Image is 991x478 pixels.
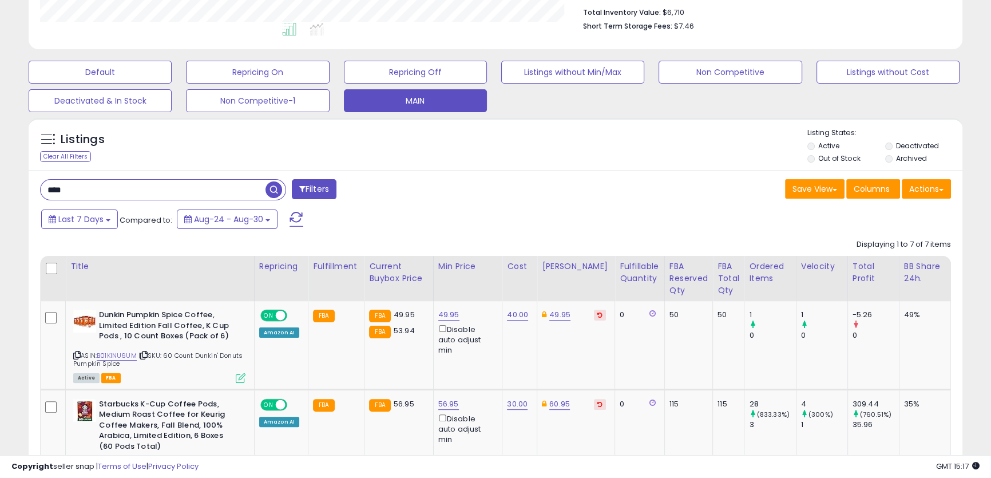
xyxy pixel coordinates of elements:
[549,398,570,410] a: 60.95
[394,309,415,320] span: 49.95
[749,330,795,341] div: 0
[70,260,249,272] div: Title
[186,61,329,84] button: Repricing On
[58,214,104,225] span: Last 7 Days
[857,239,951,250] div: Displaying 1 to 7 of 7 items
[438,398,459,410] a: 56.95
[369,399,390,412] small: FBA
[73,373,100,383] span: All listings currently available for purchase on Amazon
[507,398,528,410] a: 30.00
[369,260,428,285] div: Current Buybox Price
[148,461,199,472] a: Privacy Policy
[853,330,899,341] div: 0
[860,410,891,419] small: (760.51%)
[73,351,243,368] span: | SKU: 60 Count Dunkin' Donuts Pumpkin Spice
[261,400,276,409] span: ON
[259,327,299,338] div: Amazon AI
[674,21,694,31] span: $7.46
[846,179,900,199] button: Columns
[854,183,890,195] span: Columns
[438,323,494,355] div: Disable auto adjust min
[749,399,795,409] div: 28
[11,461,199,472] div: seller snap | |
[507,309,528,321] a: 40.00
[549,309,570,321] a: 49.95
[669,399,704,409] div: 115
[659,61,802,84] button: Non Competitive
[259,417,299,427] div: Amazon AI
[73,310,245,382] div: ASIN:
[501,61,644,84] button: Listings without Min/Max
[801,399,847,409] div: 4
[261,311,276,321] span: ON
[801,420,847,430] div: 1
[11,461,53,472] strong: Copyright
[369,326,390,338] small: FBA
[620,260,660,285] div: Fulfillable Quantity
[718,260,739,297] div: FBA Total Qty
[757,410,790,419] small: (833.33%)
[507,260,532,272] div: Cost
[853,310,899,320] div: -5.26
[620,399,656,409] div: 0
[669,260,708,297] div: FBA Reserved Qty
[818,153,860,163] label: Out of Stock
[61,132,105,148] h5: Listings
[542,260,610,272] div: [PERSON_NAME]
[718,310,735,320] div: 50
[801,330,847,341] div: 0
[313,399,334,412] small: FBA
[669,310,704,320] div: 50
[97,351,137,361] a: B01KINU6UM
[99,310,238,345] b: Dunkin Pumpkin Spice Coffee, Limited Edition Fall Coffee, K Cup Pods , 10 Count Boxes (Pack of 6)
[73,310,96,333] img: 41OC4RxkcBL._SL40_.jpg
[73,399,96,422] img: 41nkqBEC-fL._SL40_.jpg
[816,61,960,84] button: Listings without Cost
[285,311,303,321] span: OFF
[40,151,91,162] div: Clear All Filters
[785,179,845,199] button: Save View
[936,461,980,472] span: 2025-09-7 15:17 GMT
[853,420,899,430] div: 35.96
[292,179,336,199] button: Filters
[98,461,146,472] a: Terms of Use
[904,399,942,409] div: 35%
[904,310,942,320] div: 49%
[818,141,839,151] label: Active
[902,179,951,199] button: Actions
[101,373,121,383] span: FBA
[438,309,459,321] a: 49.95
[177,210,278,229] button: Aug-24 - Aug-30
[344,61,487,84] button: Repricing Off
[749,260,791,285] div: Ordered Items
[369,310,390,322] small: FBA
[194,214,263,225] span: Aug-24 - Aug-30
[718,399,735,409] div: 115
[620,310,656,320] div: 0
[583,5,942,18] li: $6,710
[285,400,303,409] span: OFF
[29,61,172,84] button: Default
[313,260,359,272] div: Fulfillment
[853,260,894,285] div: Total Profit
[583,7,661,17] b: Total Inventory Value:
[394,325,415,336] span: 53.94
[41,210,118,229] button: Last 7 Days
[120,215,172,226] span: Compared to:
[749,420,795,430] div: 3
[807,128,962,139] p: Listing States:
[29,89,172,112] button: Deactivated & In Stock
[808,410,833,419] small: (300%)
[186,89,329,112] button: Non Competitive-1
[801,260,843,272] div: Velocity
[344,89,487,112] button: MAIN
[896,141,939,151] label: Deactivated
[438,412,494,445] div: Disable auto adjust min
[904,260,946,285] div: BB Share 24h.
[438,260,498,272] div: Min Price
[749,310,795,320] div: 1
[583,21,672,31] b: Short Term Storage Fees:
[313,310,334,322] small: FBA
[259,260,303,272] div: Repricing
[99,399,238,455] b: Starbucks K-Cup Coffee Pods, Medium Roast Coffee for Keurig Coffee Makers, Fall Blend, 100% Arabi...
